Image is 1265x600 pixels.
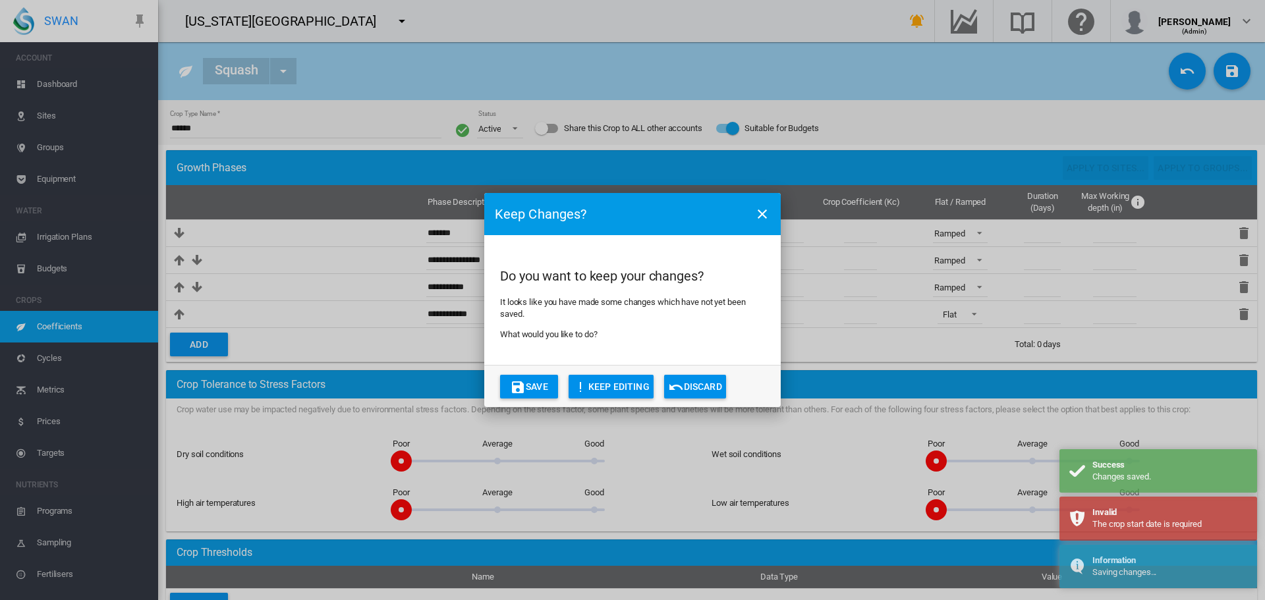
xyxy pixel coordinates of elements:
[754,206,770,222] md-icon: icon-close
[500,267,765,285] h2: Do you want to keep your changes?
[1092,518,1247,530] div: The crop start date is required
[510,379,526,395] md-icon: icon-content-save
[1092,459,1247,471] div: Success
[1092,506,1247,518] div: Invalid
[500,329,765,341] p: What would you like to do?
[1092,471,1247,483] div: Changes saved.
[1059,449,1257,493] div: Success Changes saved.
[484,193,781,408] md-dialog: Do you ...
[668,379,684,395] md-icon: icon-undo
[500,296,765,320] p: It looks like you have made some changes which have not yet been saved.
[1092,566,1247,578] div: Saving changes...
[1059,545,1257,588] div: Information Saving changes...
[495,205,586,223] h3: Keep Changes?
[500,375,558,398] button: icon-content-saveSave
[664,375,726,398] button: icon-undoDiscard
[573,379,588,395] md-icon: icon-exclamation
[1092,555,1247,566] div: Information
[1059,497,1257,540] div: Invalid The crop start date is required
[749,201,775,227] button: icon-close
[569,375,654,398] button: icon-exclamationKeep Editing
